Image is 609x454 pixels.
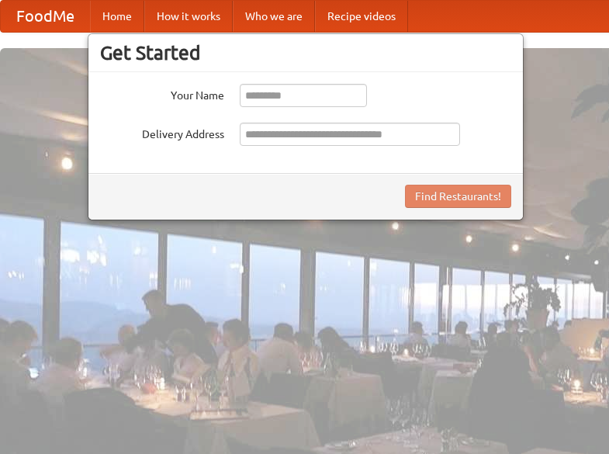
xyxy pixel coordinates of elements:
[1,1,90,32] a: FoodMe
[100,123,224,142] label: Delivery Address
[233,1,315,32] a: Who we are
[90,1,144,32] a: Home
[315,1,408,32] a: Recipe videos
[405,185,511,208] button: Find Restaurants!
[144,1,233,32] a: How it works
[100,84,224,103] label: Your Name
[100,41,511,64] h3: Get Started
